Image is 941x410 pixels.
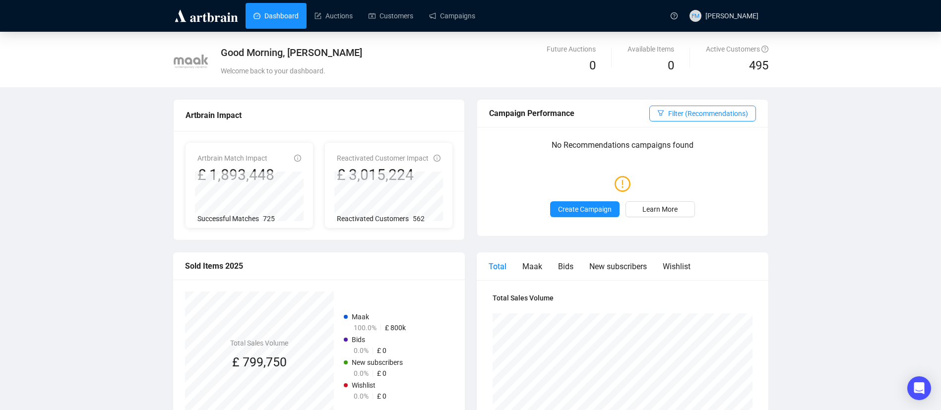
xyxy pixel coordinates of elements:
span: 495 [749,59,768,72]
span: [PERSON_NAME] [705,12,758,20]
span: 0.0% [354,369,369,377]
div: Artbrain Impact [186,109,452,121]
a: Campaigns [429,3,475,29]
span: question-circle [671,12,678,19]
span: Successful Matches [197,215,259,223]
span: Filter (Recommendations) [668,108,748,119]
span: Active Customers [706,45,768,53]
span: Reactivated Customer Impact [337,154,429,162]
span: Learn More [642,204,678,215]
span: Reactivated Customers [337,215,409,223]
button: Create Campaign [550,201,620,217]
div: Future Auctions [547,44,596,55]
span: 562 [413,215,425,223]
div: Sold Items 2025 [185,260,453,272]
div: Bids [558,260,573,273]
a: Auctions [314,3,353,29]
img: logo [173,8,240,24]
div: Available Items [627,44,674,55]
div: Maak [522,260,542,273]
span: FM [691,11,699,20]
span: £ 0 [377,369,386,377]
span: £ 0 [377,347,386,354]
span: info-circle [434,155,440,162]
div: Total [489,260,506,273]
a: Dashboard [253,3,299,29]
div: Campaign Performance [489,107,649,119]
span: Maak [352,313,369,321]
span: filter [657,110,664,117]
span: £ 0 [377,392,386,400]
a: Customers [369,3,413,29]
div: £ 1,893,448 [197,166,274,184]
span: 725 [263,215,275,223]
p: No Recommendations campaigns found [489,139,756,158]
button: Filter (Recommendations) [649,106,756,121]
h4: Total Sales Volume [230,338,288,349]
span: £ 799,750 [232,355,287,369]
img: 6203e49481fdb3000e463385.jpg [174,44,208,79]
span: 100.0% [354,324,376,332]
span: 0 [589,59,596,72]
a: Learn More [626,201,695,217]
span: Artbrain Match Impact [197,154,267,162]
span: New subscribers [352,358,403,366]
div: New subscribers [589,260,647,273]
span: exclamation-circle [615,172,630,195]
span: £ 800k [385,324,406,332]
span: 0 [668,59,674,72]
span: info-circle [294,155,301,162]
div: Wishlist [663,260,690,273]
div: Welcome back to your dashboard. [221,65,567,76]
span: question-circle [761,46,768,53]
span: 0.0% [354,347,369,354]
h4: Total Sales Volume [493,293,753,303]
span: 0.0% [354,392,369,400]
div: £ 3,015,224 [337,166,429,184]
span: Bids [352,336,365,344]
div: Open Intercom Messenger [907,376,931,400]
span: Create Campaign [558,204,612,215]
div: Good Morning, [PERSON_NAME] [221,46,567,59]
span: Wishlist [352,381,376,389]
